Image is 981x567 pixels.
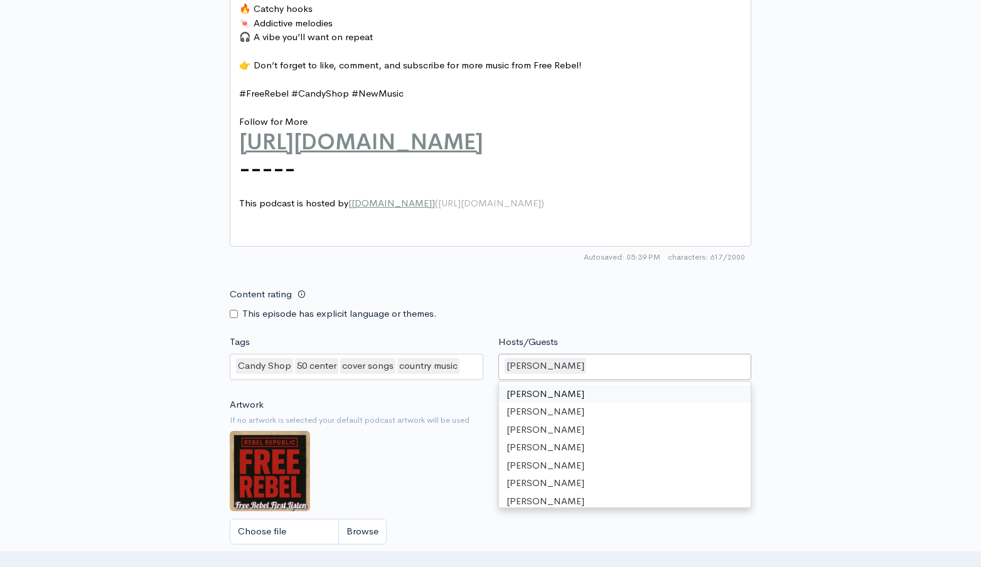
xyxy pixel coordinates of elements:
span: 🔥 Catchy hooks [239,3,313,14]
span: This podcast is hosted by [239,197,544,209]
span: #FreeRebel #CandyShop #NewMusic [239,87,404,99]
div: [PERSON_NAME] [499,385,751,403]
div: [PERSON_NAME] [499,403,751,421]
span: [URL][DOMAIN_NAME] [438,197,541,209]
label: Content rating [230,282,292,307]
span: [URL][DOMAIN_NAME] [239,128,483,156]
div: [PERSON_NAME] [499,438,751,457]
span: Follow for More [239,115,308,127]
span: ( [435,197,438,209]
span: ) [541,197,544,209]
span: 👉 Don’t forget to like, comment, and subscribe for more music from Free Rebel! [239,59,582,71]
div: cover songs [340,358,395,374]
span: 🍬 Addictive melodies [239,17,333,29]
label: This episode has explicit language or themes. [242,307,437,321]
span: ] [432,197,435,209]
span: [DOMAIN_NAME] [351,197,432,209]
label: Tags [230,335,250,349]
label: Hosts/Guests [498,335,558,349]
div: [PERSON_NAME] [505,358,586,374]
span: ----- [239,154,296,183]
span: Autosaved: 05:39 PM [584,252,660,263]
span: 617/2000 [668,252,745,263]
span: 🎧 A vibe you’ll want on repeat [239,31,373,43]
div: [PERSON_NAME] [499,421,751,439]
div: [PERSON_NAME] [499,457,751,475]
div: country music [397,358,459,374]
small: If no artwork is selected your default podcast artwork will be used [230,414,751,427]
label: Artwork [230,398,264,412]
div: [PERSON_NAME] [499,474,751,492]
span: [ [348,197,351,209]
div: Candy Shop [236,358,293,374]
div: 50 center [295,358,338,374]
div: [PERSON_NAME] [499,492,751,511]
